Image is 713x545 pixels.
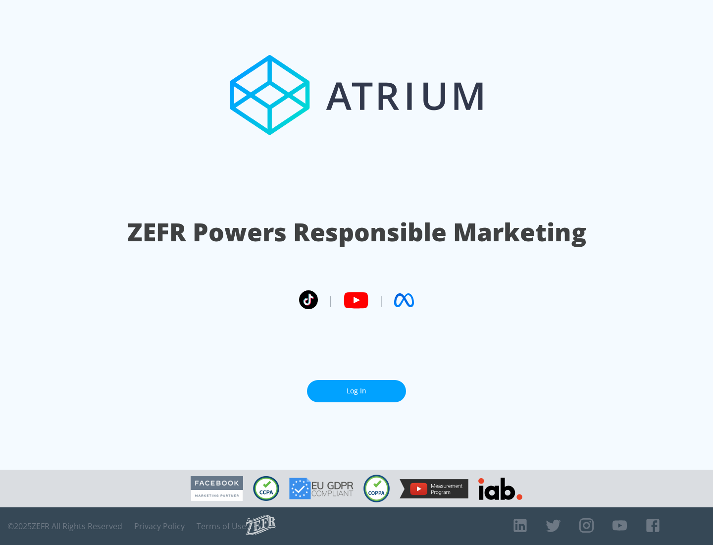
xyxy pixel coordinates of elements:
span: | [378,293,384,308]
a: Terms of Use [197,521,246,531]
span: | [328,293,334,308]
h1: ZEFR Powers Responsible Marketing [127,215,586,249]
img: CCPA Compliant [253,476,279,501]
img: GDPR Compliant [289,478,354,499]
a: Privacy Policy [134,521,185,531]
a: Log In [307,380,406,402]
img: IAB [478,478,522,500]
img: COPPA Compliant [363,475,390,502]
img: Facebook Marketing Partner [191,476,243,501]
img: YouTube Measurement Program [400,479,468,498]
span: © 2025 ZEFR All Rights Reserved [7,521,122,531]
